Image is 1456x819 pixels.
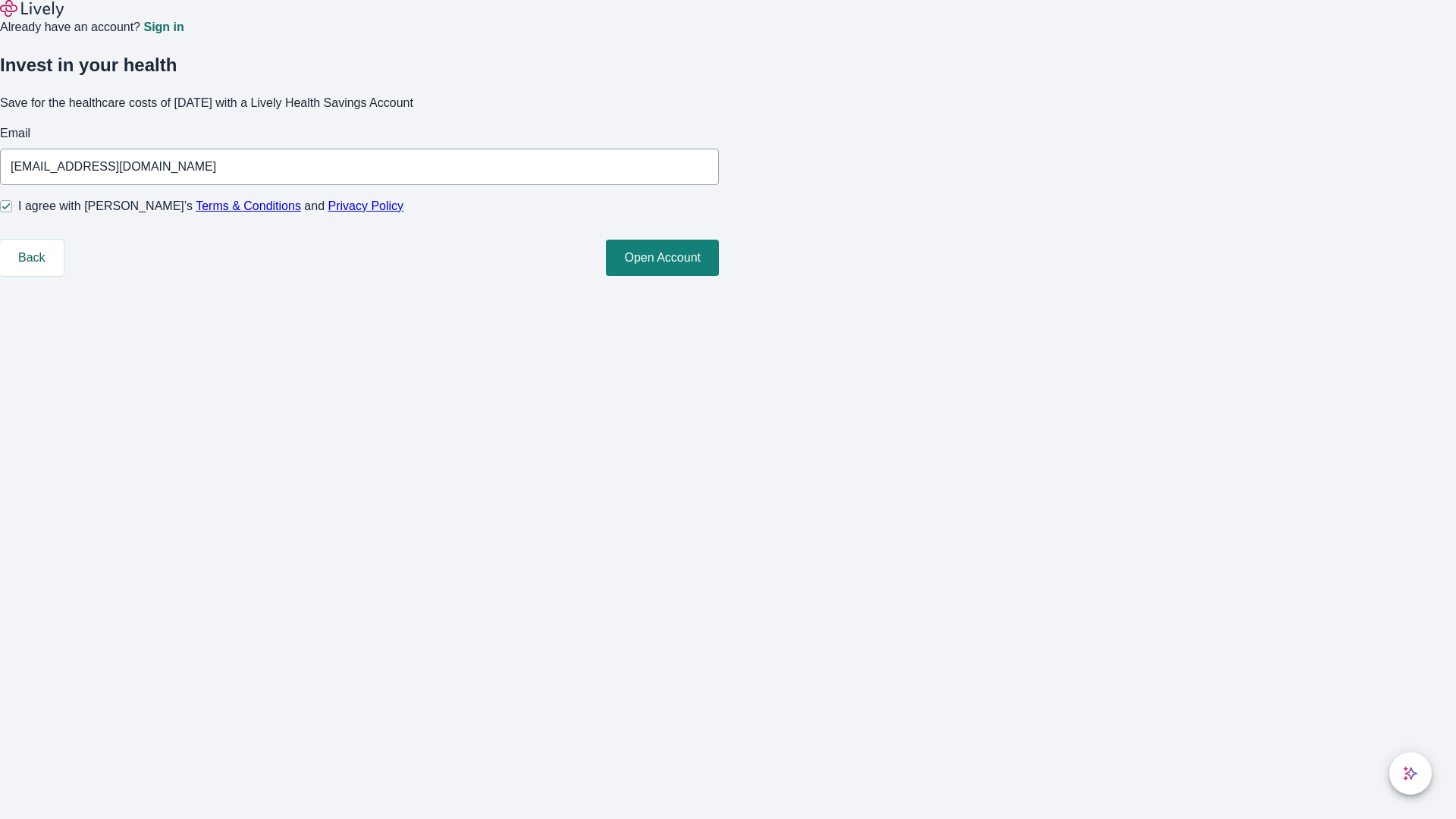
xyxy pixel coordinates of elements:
a: Terms & Conditions [196,199,301,212]
button: Open Account [606,240,719,276]
a: Sign in [143,21,184,33]
a: Privacy Policy [328,199,404,212]
svg: Lively AI Assistant [1403,766,1418,781]
span: I agree with [PERSON_NAME]’s and [18,197,403,215]
button: chat [1389,752,1432,795]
